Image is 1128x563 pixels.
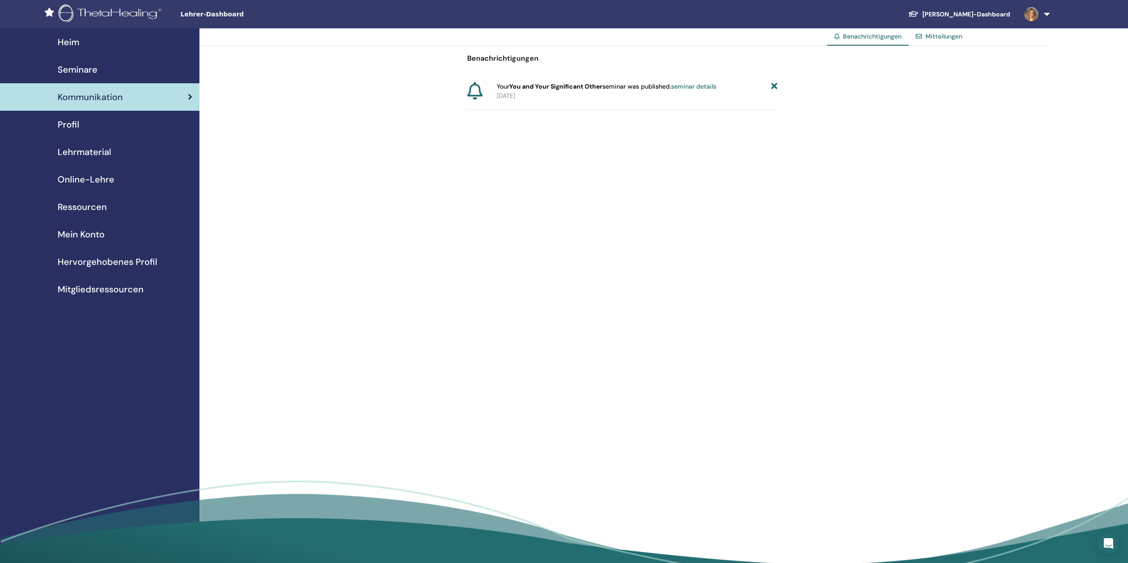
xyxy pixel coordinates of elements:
[1024,7,1038,21] img: default.jpg
[908,10,919,18] img: graduation-cap-white.svg
[671,82,716,90] a: seminar details
[58,63,98,76] span: Seminare
[58,145,111,159] span: Lehrmaterial
[58,228,105,241] span: Mein Konto
[58,283,144,296] span: Mitgliedsressourcen
[58,255,157,268] span: Hervorgehobenes Profil
[925,32,962,40] a: Mitteilungen
[58,90,123,104] span: Kommunikation
[180,10,313,19] span: Lehrer-Dashboard
[1098,533,1119,554] div: Open Intercom Messenger
[843,32,902,40] span: Benachrichtigungen
[58,35,79,49] span: Heim
[58,173,114,186] span: Online-Lehre
[497,82,716,91] span: Your seminar was published.
[497,91,778,101] p: [DATE]
[59,4,164,24] img: logo.png
[467,53,777,64] p: Benachrichtigungen
[58,118,79,131] span: Profil
[509,82,602,90] strong: You and Your Significant Other
[901,6,1017,23] a: [PERSON_NAME]-Dashboard
[58,200,107,214] span: Ressourcen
